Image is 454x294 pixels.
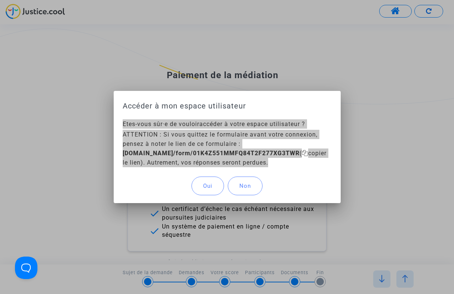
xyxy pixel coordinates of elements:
[203,183,212,189] span: Oui
[123,150,300,157] b: [DOMAIN_NAME]/form/01K4Z551MMFQ84T2F277XG3TWR
[199,120,305,128] span: accéder à votre espace utilisateur ?
[191,177,224,195] button: Oui
[123,120,199,128] span: Etes-vous sûr·e de vouloir
[239,183,251,189] span: Non
[123,100,332,112] h1: Accéder à mon espace utilisateur
[15,257,37,279] iframe: Help Scout Beacon - Open
[123,131,326,166] span: ATTENTION : Si vous quittez le formulaire avant votre connexion, pensez à noter le lien de ce for...
[228,177,263,195] button: Non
